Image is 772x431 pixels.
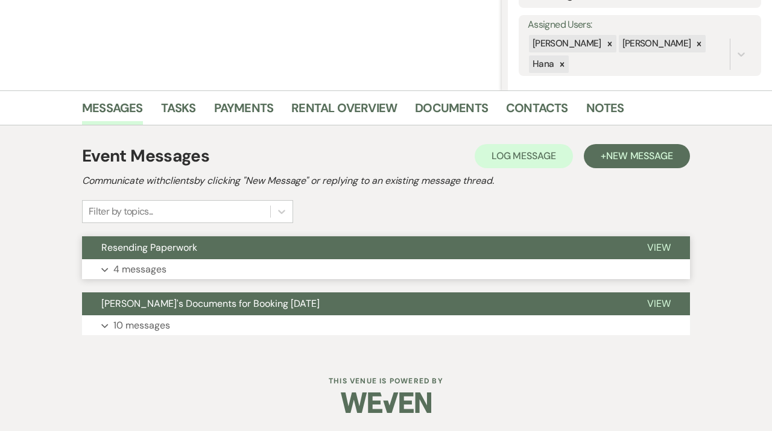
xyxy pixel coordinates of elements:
[161,98,196,125] a: Tasks
[606,149,673,162] span: New Message
[584,144,690,168] button: +New Message
[506,98,568,125] a: Contacts
[113,262,166,277] p: 4 messages
[291,98,397,125] a: Rental Overview
[82,98,143,125] a: Messages
[529,55,555,73] div: Hana
[529,35,603,52] div: [PERSON_NAME]
[82,143,209,169] h1: Event Messages
[619,35,693,52] div: [PERSON_NAME]
[214,98,274,125] a: Payments
[82,259,690,280] button: 4 messages
[647,241,671,254] span: View
[101,241,197,254] span: Resending Paperwork
[586,98,624,125] a: Notes
[475,144,573,168] button: Log Message
[89,204,153,219] div: Filter by topics...
[82,292,628,315] button: [PERSON_NAME]'s Documents for Booking [DATE]
[492,149,556,162] span: Log Message
[113,318,170,333] p: 10 messages
[415,98,488,125] a: Documents
[528,16,752,34] label: Assigned Users:
[82,174,690,188] h2: Communicate with clients by clicking "New Message" or replying to an existing message thread.
[82,236,628,259] button: Resending Paperwork
[101,297,320,310] span: [PERSON_NAME]'s Documents for Booking [DATE]
[647,297,671,310] span: View
[82,315,690,336] button: 10 messages
[341,382,431,424] img: Weven Logo
[628,292,690,315] button: View
[628,236,690,259] button: View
